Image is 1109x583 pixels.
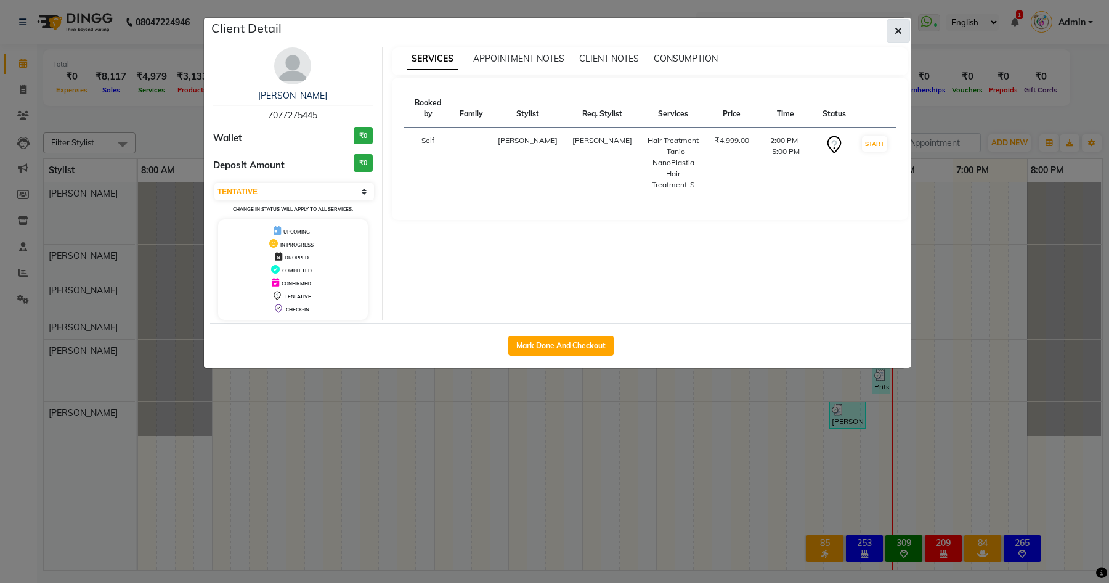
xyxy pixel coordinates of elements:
small: Change in status will apply to all services. [233,206,353,212]
span: 7077275445 [268,110,317,121]
span: IN PROGRESS [280,242,314,248]
th: Status [815,90,853,128]
td: Self [404,128,452,198]
span: TENTATIVE [285,293,311,300]
span: [PERSON_NAME] [498,136,558,145]
div: Hair Treatment - Tanio NanoPlastia Hair Treatment-S [647,135,700,190]
th: Stylist [490,90,565,128]
img: avatar [274,47,311,84]
span: CHECK-IN [286,306,309,312]
th: Family [452,90,490,128]
h3: ₹0 [354,127,373,145]
div: ₹4,999.00 [715,135,749,146]
button: Mark Done And Checkout [508,336,614,356]
th: Req. Stylist [565,90,640,128]
span: CONSUMPTION [654,53,718,64]
th: Services [640,90,707,128]
h5: Client Detail [211,19,282,38]
span: UPCOMING [283,229,310,235]
a: [PERSON_NAME] [258,90,327,101]
span: COMPLETED [282,267,312,274]
span: Wallet [213,131,242,145]
th: Time [757,90,815,128]
span: DROPPED [285,255,309,261]
button: START [862,136,887,152]
span: [PERSON_NAME] [572,136,632,145]
th: Price [707,90,757,128]
span: Deposit Amount [213,158,285,173]
span: CLIENT NOTES [579,53,639,64]
span: SERVICES [407,48,458,70]
span: CONFIRMED [282,280,311,287]
th: Booked by [404,90,452,128]
td: 2:00 PM-5:00 PM [757,128,815,198]
td: - [452,128,490,198]
span: APPOINTMENT NOTES [473,53,564,64]
h3: ₹0 [354,154,373,172]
